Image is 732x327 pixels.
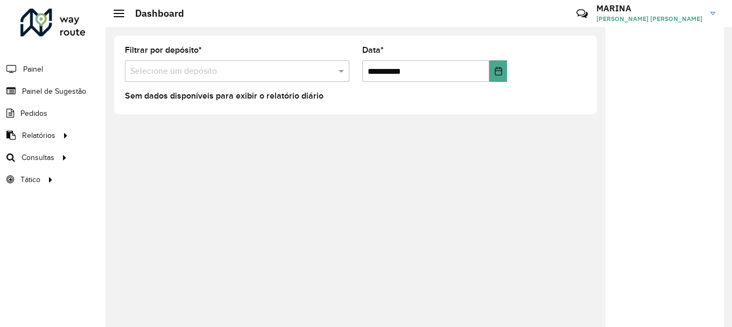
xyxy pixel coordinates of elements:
[596,14,702,24] span: [PERSON_NAME] [PERSON_NAME]
[20,108,47,119] span: Pedidos
[489,60,507,82] button: Choose Date
[596,3,702,13] h3: MARINA
[22,152,54,163] span: Consultas
[20,174,40,185] span: Tático
[22,130,55,141] span: Relatórios
[22,86,86,97] span: Painel de Sugestão
[124,8,184,19] h2: Dashboard
[125,44,202,57] label: Filtrar por depósito
[571,2,594,25] a: Contato Rápido
[362,44,384,57] label: Data
[125,89,323,102] label: Sem dados disponíveis para exibir o relatório diário
[23,64,43,75] span: Painel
